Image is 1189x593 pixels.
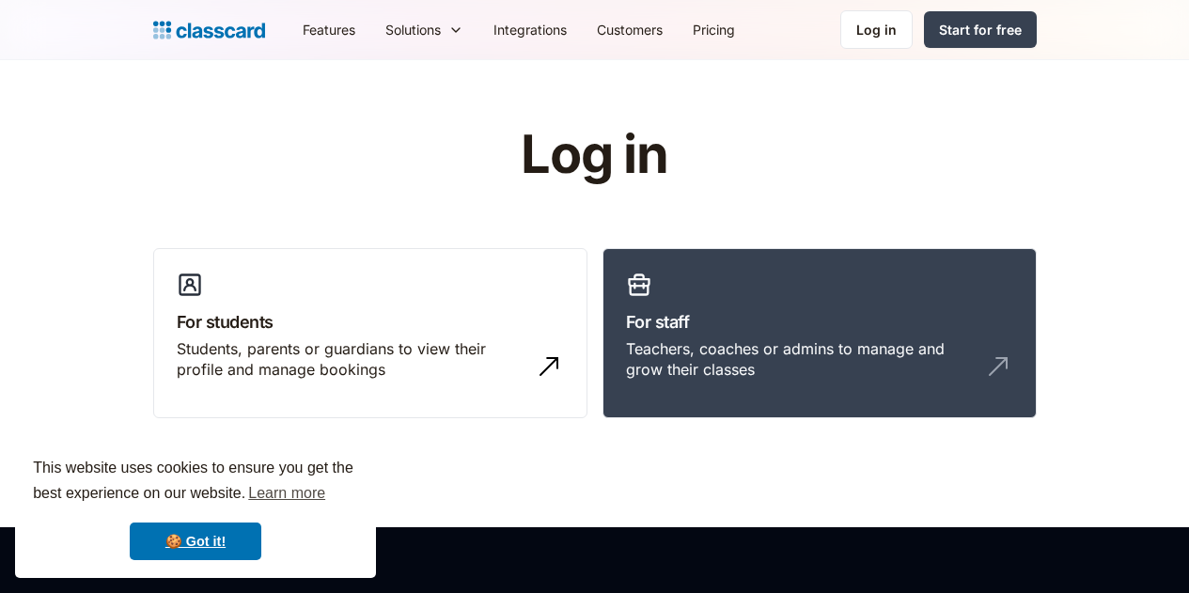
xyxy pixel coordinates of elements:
a: For staffTeachers, coaches or admins to manage and grow their classes [602,248,1037,419]
a: For studentsStudents, parents or guardians to view their profile and manage bookings [153,248,587,419]
div: Teachers, coaches or admins to manage and grow their classes [626,338,976,381]
div: Start for free [939,20,1022,39]
div: Solutions [385,20,441,39]
h3: For students [177,309,564,335]
h1: Log in [296,126,893,184]
span: This website uses cookies to ensure you get the best experience on our website. [33,457,358,507]
div: Log in [856,20,897,39]
h3: For staff [626,309,1013,335]
div: cookieconsent [15,439,376,578]
a: Integrations [478,8,582,51]
a: Customers [582,8,678,51]
a: Log in [840,10,913,49]
a: home [153,17,265,43]
a: learn more about cookies [245,479,328,507]
div: Solutions [370,8,478,51]
a: Features [288,8,370,51]
a: Pricing [678,8,750,51]
a: Start for free [924,11,1037,48]
a: dismiss cookie message [130,523,261,560]
div: Students, parents or guardians to view their profile and manage bookings [177,338,526,381]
